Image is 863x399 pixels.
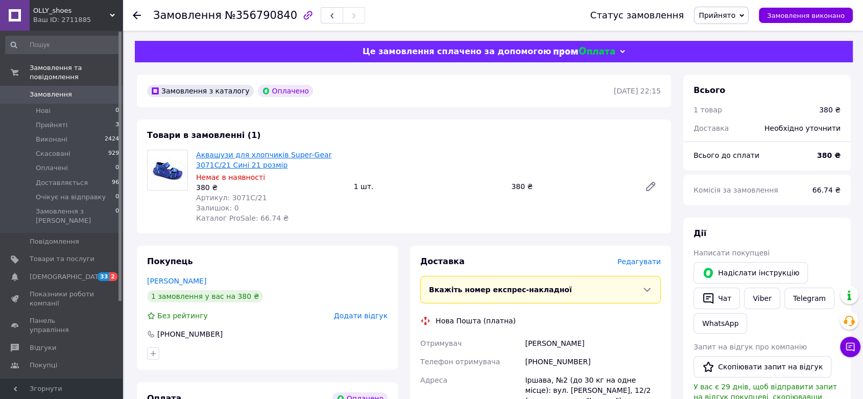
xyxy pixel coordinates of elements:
div: 380 ₴ [507,179,636,194]
a: Редагувати [640,176,661,197]
span: Вкажіть номер експрес-накладної [429,286,572,294]
input: Пошук [5,36,120,54]
div: [PHONE_NUMBER] [156,329,224,339]
span: Прийняті [36,121,67,130]
span: Адреса [420,376,447,384]
span: Замовлення та повідомлення [30,63,123,82]
span: 3 [115,121,119,130]
a: Telegram [784,288,834,309]
div: Оплачено [258,85,313,97]
span: Товари в замовленні (1) [147,130,261,140]
span: 929 [108,149,119,158]
span: Замовлення виконано [767,12,845,19]
span: Без рейтингу [157,312,208,320]
a: [PERSON_NAME] [147,277,206,285]
span: Артикул: 3071C/21 [196,194,267,202]
span: Дії [693,228,706,238]
span: Замовлення з [PERSON_NAME] [36,207,115,225]
button: Чат з покупцем [840,337,860,357]
span: 66.74 ₴ [812,186,841,194]
span: 0 [115,193,119,202]
button: Скопіювати запит на відгук [693,356,831,378]
span: 2424 [105,135,119,144]
span: Показники роботи компанії [30,290,94,308]
a: Viber [744,288,780,309]
span: 1 товар [693,106,722,114]
span: Доставка [420,256,465,266]
span: 0 [115,163,119,173]
span: Всього до сплати [693,151,759,159]
span: №356790840 [225,9,297,21]
span: Нові [36,106,51,115]
div: Повернутися назад [133,10,141,20]
span: Прийнято [699,11,735,19]
span: Покупці [30,361,57,370]
span: OLLY_shoes [33,6,110,15]
a: WhatsApp [693,313,747,334]
time: [DATE] 22:15 [614,87,661,95]
div: 1 шт. [350,179,508,194]
span: Скасовані [36,149,70,158]
span: Очікує на відправку [36,193,106,202]
div: 380 ₴ [196,182,346,193]
span: 2 [109,272,117,281]
div: [PHONE_NUMBER] [523,353,663,371]
div: Нова Пошта (платна) [433,316,518,326]
span: Комісія за замовлення [693,186,778,194]
span: Написати покупцеві [693,249,770,257]
div: [PERSON_NAME] [523,334,663,353]
img: Аквашузи для хлопчиків Super-Gear 3071C/21 Сині 21 розмір [148,156,187,184]
span: Редагувати [617,257,661,266]
div: Ваш ID: 2711885 [33,15,123,25]
span: Замовлення [153,9,222,21]
button: Надіслати інструкцію [693,262,808,284]
span: Каталог ProSale [30,378,85,387]
span: Це замовлення сплачено за допомогою [363,46,551,56]
span: Залишок: 0 [196,204,239,212]
span: Каталог ProSale: 66.74 ₴ [196,214,289,222]
span: 0 [115,207,119,225]
button: Замовлення виконано [759,8,853,23]
span: Телефон отримувача [420,358,500,366]
span: Виконані [36,135,67,144]
span: Отримувач [420,339,462,347]
span: 96 [112,178,119,187]
span: Доставка [693,124,729,132]
span: Оплачені [36,163,68,173]
b: 380 ₴ [817,151,841,159]
span: Доставляється [36,178,88,187]
span: Додати відгук [334,312,388,320]
span: Немає в наявності [196,173,265,181]
img: evopay logo [554,47,615,57]
span: Всього [693,85,725,95]
a: Аквашузи для хлопчиків Super-Gear 3071C/21 Сині 21 розмір [196,151,331,169]
span: Замовлення [30,90,72,99]
span: Панель управління [30,316,94,335]
span: Товари та послуги [30,254,94,264]
span: 33 [98,272,109,281]
span: Відгуки [30,343,56,353]
div: 1 замовлення у вас на 380 ₴ [147,290,263,302]
div: 380 ₴ [819,105,841,115]
span: 0 [115,106,119,115]
button: Чат [693,288,740,309]
span: [DEMOGRAPHIC_DATA] [30,272,105,281]
div: Статус замовлення [590,10,684,20]
span: Повідомлення [30,237,79,246]
div: Необхідно уточнити [758,117,847,139]
div: Замовлення з каталогу [147,85,254,97]
span: Запит на відгук про компанію [693,343,807,351]
span: Покупець [147,256,193,266]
